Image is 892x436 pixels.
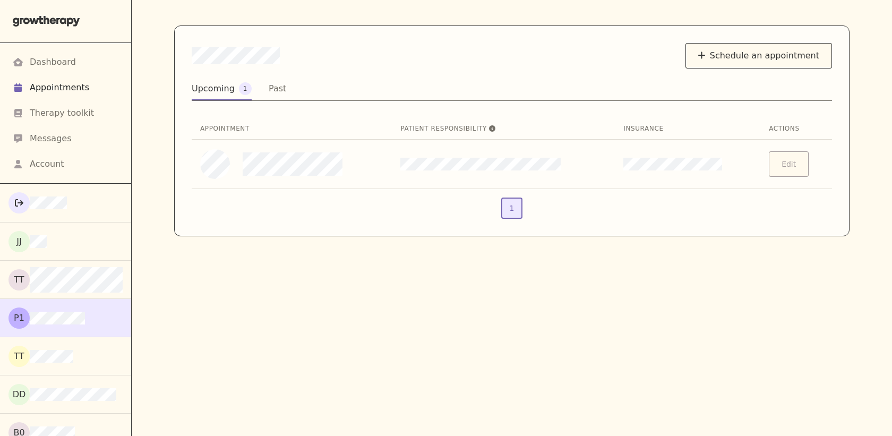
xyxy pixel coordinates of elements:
a: Appointments [13,75,118,100]
div: dd [8,384,30,405]
img: Grow Therapy [13,16,80,27]
div: TT [8,346,30,367]
button: Edit appointment [769,151,809,177]
th: Insurance [615,118,760,140]
div: Appointments [30,81,89,94]
div: Edit appointment [769,151,824,177]
a: Messages [13,126,118,151]
div: Account [30,158,64,170]
div: Upcoming [192,82,235,95]
div: Dashboard [30,56,76,69]
div: Therapy toolkit [30,107,94,119]
svg: More info [489,125,495,132]
button: Upcoming1 [192,81,252,100]
div: 1 [239,82,252,95]
button: Past [269,81,286,100]
div: tt [8,269,30,290]
div: Past [269,82,286,95]
nav: Pagination [192,198,832,219]
a: Dashboard [13,49,118,75]
th: Actions [760,118,832,140]
div: Messages [30,132,71,145]
button: Current page, page 1 [501,198,522,219]
div: Jj [8,231,30,252]
a: Therapy toolkit [13,100,118,126]
a: Account [13,151,118,177]
div: P1 [8,307,30,329]
th: Patient Responsibility [392,118,615,140]
th: Appointment [192,118,392,140]
button: Schedule an appointment [685,43,832,69]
